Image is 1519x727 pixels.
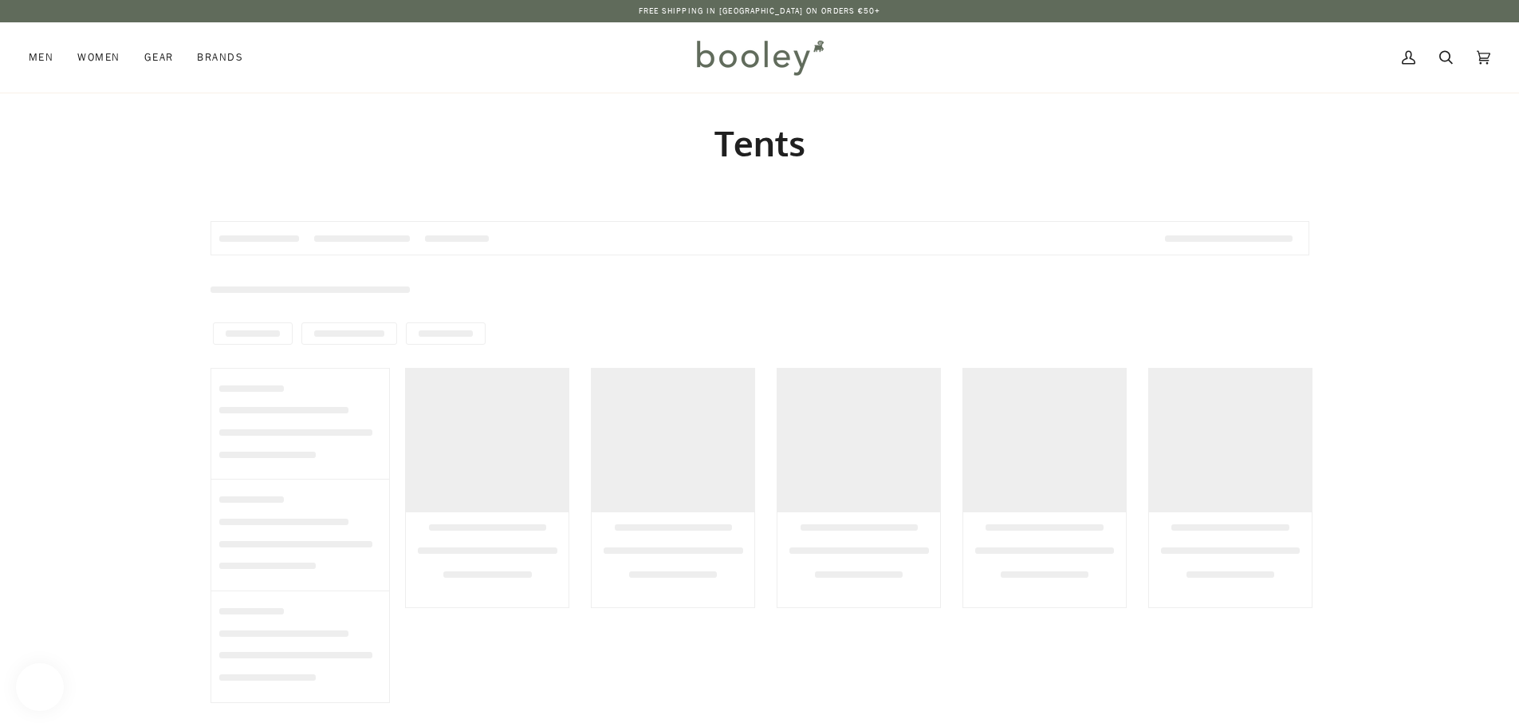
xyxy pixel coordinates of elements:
iframe: Button to open loyalty program pop-up [16,663,64,711]
span: Gear [144,49,174,65]
p: Free Shipping in [GEOGRAPHIC_DATA] on Orders €50+ [639,5,881,18]
a: Brands [185,22,255,93]
a: Men [29,22,65,93]
a: Women [65,22,132,93]
img: Booley [690,34,829,81]
span: Brands [197,49,243,65]
span: Men [29,49,53,65]
span: Women [77,49,120,65]
h1: Tents [211,121,1309,165]
a: Gear [132,22,186,93]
